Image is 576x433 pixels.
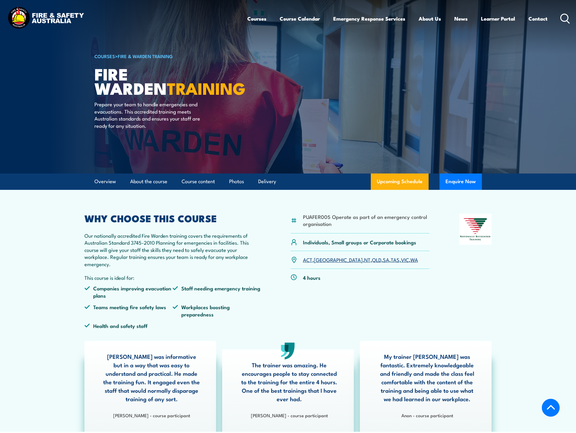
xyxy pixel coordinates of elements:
a: Course content [182,174,215,190]
li: Health and safety staff [84,322,173,329]
li: Companies improving evacuation plans [84,285,173,299]
a: WA [410,256,418,263]
a: Upcoming Schedule [371,174,429,190]
img: Nationally Recognised Training logo. [459,214,492,245]
a: Delivery [258,174,276,190]
a: [GEOGRAPHIC_DATA] [314,256,363,263]
a: TAS [391,256,400,263]
a: SA [383,256,389,263]
li: Staff needing emergency training [173,285,261,299]
a: Photos [229,174,244,190]
p: My trainer [PERSON_NAME] was fantastic. Extremely knowledgeable and friendly and made the class f... [378,352,476,403]
a: ACT [303,256,312,263]
li: Workplaces boosting preparedness [173,303,261,318]
h2: WHY CHOOSE THIS COURSE [84,214,261,222]
p: Prepare your team to handle emergencies and evacuations. This accredited training meets Australia... [94,101,205,129]
a: Fire & Warden Training [118,53,173,59]
p: Individuals, Small groups or Corporate bookings [303,239,416,246]
a: News [454,11,468,27]
a: Emergency Response Services [333,11,405,27]
h1: Fire Warden [94,67,244,95]
a: Course Calendar [280,11,320,27]
strong: TRAINING [167,75,245,100]
button: Enquire Now [439,174,482,190]
a: About Us [419,11,441,27]
strong: [PERSON_NAME] - course participant [113,412,190,418]
p: 4 hours [303,274,321,281]
a: Contact [528,11,548,27]
a: Overview [94,174,116,190]
a: COURSES [94,53,115,59]
a: VIC [401,256,409,263]
p: This course is ideal for: [84,274,261,281]
a: QLD [372,256,381,263]
li: PUAFER005 Operate as part of an emergency control organisation [303,213,430,227]
a: About the course [130,174,167,190]
p: , , , , , , , [303,256,418,263]
a: Learner Portal [481,11,515,27]
p: The trainer was amazing. He encourages people to stay connected to the training for the entire 4 ... [240,361,339,403]
a: NT [364,256,370,263]
strong: Anon - course participant [401,412,453,418]
h6: > [94,52,244,60]
li: Teams meeting fire safety laws [84,303,173,318]
p: [PERSON_NAME] was informative but in a way that was easy to understand and practical. He made the... [102,352,201,403]
p: Our nationally accredited Fire Warden training covers the requirements of Australian Standard 374... [84,232,261,267]
a: Courses [247,11,266,27]
strong: [PERSON_NAME] - course participant [251,412,328,418]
